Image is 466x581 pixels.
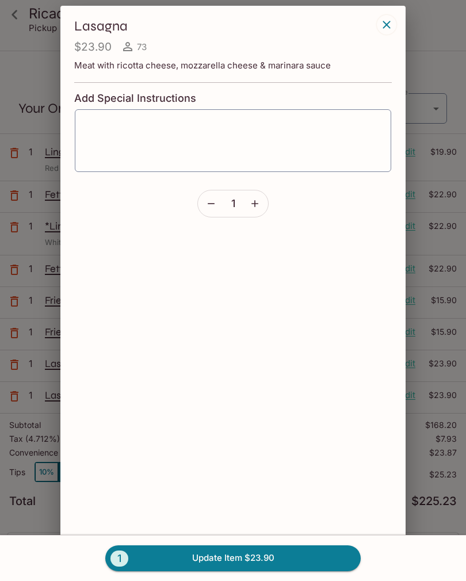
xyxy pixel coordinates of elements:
[74,60,392,71] p: Meat with ricotta cheese, mozzarella cheese & marinara sauce
[105,545,361,571] button: 1Update Item $23.90
[74,92,392,105] h4: Add Special Instructions
[137,41,147,52] span: 73
[231,197,235,210] span: 1
[74,17,373,35] h3: Lasagna
[74,40,112,54] h4: $23.90
[110,551,128,567] span: 1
